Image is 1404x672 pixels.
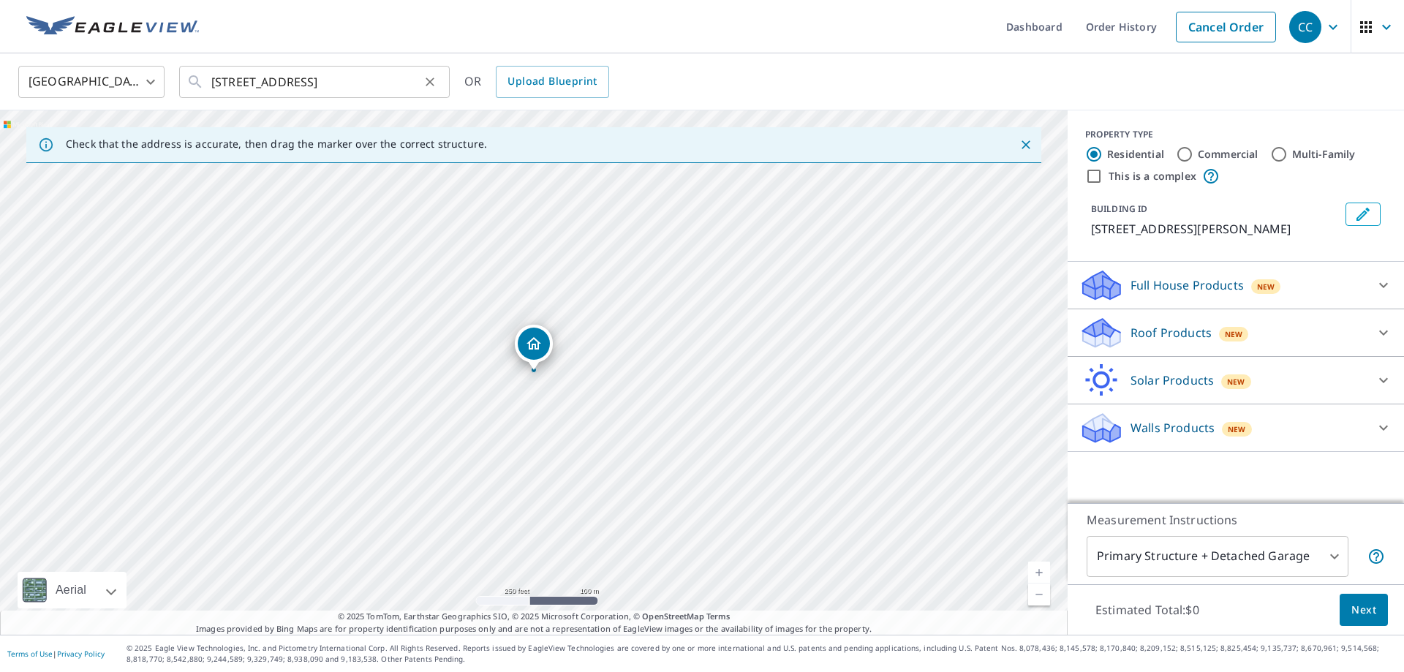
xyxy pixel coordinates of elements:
label: Residential [1107,147,1164,162]
div: Walls ProductsNew [1079,410,1392,445]
div: [GEOGRAPHIC_DATA] [18,61,165,102]
div: OR [464,66,609,98]
div: Full House ProductsNew [1079,268,1392,303]
span: New [1227,376,1245,388]
button: Close [1016,135,1035,154]
a: Terms of Use [7,649,53,659]
button: Next [1340,594,1388,627]
button: Edit building 1 [1345,203,1381,226]
img: EV Logo [26,16,199,38]
p: Full House Products [1131,276,1244,294]
span: Your report will include the primary structure and a detached garage if one exists. [1367,548,1385,565]
span: Next [1351,601,1376,619]
p: © 2025 Eagle View Technologies, Inc. and Pictometry International Corp. All Rights Reserved. Repo... [127,643,1397,665]
p: Measurement Instructions [1087,511,1385,529]
span: New [1228,423,1246,435]
label: Multi-Family [1292,147,1356,162]
div: Aerial [51,572,91,608]
div: Roof ProductsNew [1079,315,1392,350]
span: New [1225,328,1243,340]
label: Commercial [1198,147,1258,162]
a: OpenStreetMap [642,611,703,622]
p: Walls Products [1131,419,1215,437]
div: Aerial [18,572,127,608]
p: | [7,649,105,658]
button: Clear [420,72,440,92]
a: Terms [706,611,731,622]
span: New [1257,281,1275,292]
p: Solar Products [1131,371,1214,389]
p: Estimated Total: $0 [1084,594,1211,626]
span: © 2025 TomTom, Earthstar Geographics SIO, © 2025 Microsoft Corporation, © [338,611,731,623]
div: CC [1289,11,1321,43]
a: Current Level 17, Zoom Out [1028,584,1050,605]
p: Roof Products [1131,324,1212,341]
a: Cancel Order [1176,12,1276,42]
a: Privacy Policy [57,649,105,659]
p: Check that the address is accurate, then drag the marker over the correct structure. [66,137,487,151]
div: PROPERTY TYPE [1085,128,1386,141]
a: Current Level 17, Zoom In [1028,562,1050,584]
div: Solar ProductsNew [1079,363,1392,398]
div: Dropped pin, building 1, Residential property, 3124 San Michele Dr Palm Beach Gardens, FL 33418 [515,325,553,370]
label: This is a complex [1109,169,1196,184]
span: Upload Blueprint [507,72,597,91]
div: Primary Structure + Detached Garage [1087,536,1348,577]
p: [STREET_ADDRESS][PERSON_NAME] [1091,220,1340,238]
p: BUILDING ID [1091,203,1147,215]
a: Upload Blueprint [496,66,608,98]
input: Search by address or latitude-longitude [211,61,420,102]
